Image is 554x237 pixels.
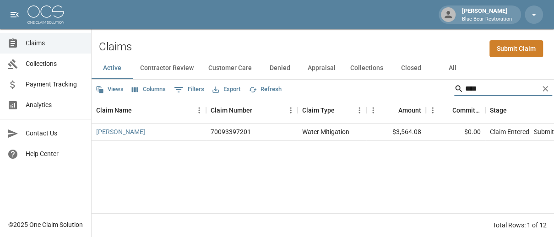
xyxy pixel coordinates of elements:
[210,82,243,97] button: Export
[440,104,452,117] button: Sort
[284,103,298,117] button: Menu
[96,97,132,123] div: Claim Name
[26,129,84,138] span: Contact Us
[302,97,335,123] div: Claim Type
[343,57,391,79] button: Collections
[489,40,543,57] a: Submit Claim
[246,82,284,97] button: Refresh
[132,104,145,117] button: Sort
[452,97,481,123] div: Committed Amount
[26,59,84,69] span: Collections
[192,103,206,117] button: Menu
[335,104,348,117] button: Sort
[27,5,64,24] img: ocs-logo-white-transparent.png
[96,127,145,136] a: [PERSON_NAME]
[26,80,84,89] span: Payment Tracking
[99,40,132,54] h2: Claims
[398,97,421,123] div: Amount
[366,103,380,117] button: Menu
[92,97,206,123] div: Claim Name
[211,127,251,136] div: 70093397201
[490,97,507,123] div: Stage
[252,104,265,117] button: Sort
[426,103,440,117] button: Menu
[386,104,398,117] button: Sort
[366,97,426,123] div: Amount
[26,149,84,159] span: Help Center
[211,97,252,123] div: Claim Number
[391,57,432,79] button: Closed
[8,220,83,229] div: © 2025 One Claim Solution
[493,221,547,230] div: Total Rows: 1 of 12
[538,82,552,96] button: Clear
[462,16,512,23] p: Blue Bear Restoration
[92,57,554,79] div: dynamic tabs
[302,127,349,136] div: Water Mitigation
[259,57,300,79] button: Denied
[201,57,259,79] button: Customer Care
[133,57,201,79] button: Contractor Review
[298,97,366,123] div: Claim Type
[92,57,133,79] button: Active
[507,104,520,117] button: Sort
[5,5,24,24] button: open drawer
[366,124,426,141] div: $3,564.08
[458,6,516,23] div: [PERSON_NAME]
[26,38,84,48] span: Claims
[93,82,126,97] button: Views
[300,57,343,79] button: Appraisal
[172,82,206,97] button: Show filters
[426,124,485,141] div: $0.00
[432,57,473,79] button: All
[130,82,168,97] button: Select columns
[206,97,298,123] div: Claim Number
[454,81,552,98] div: Search
[26,100,84,110] span: Analytics
[353,103,366,117] button: Menu
[426,97,485,123] div: Committed Amount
